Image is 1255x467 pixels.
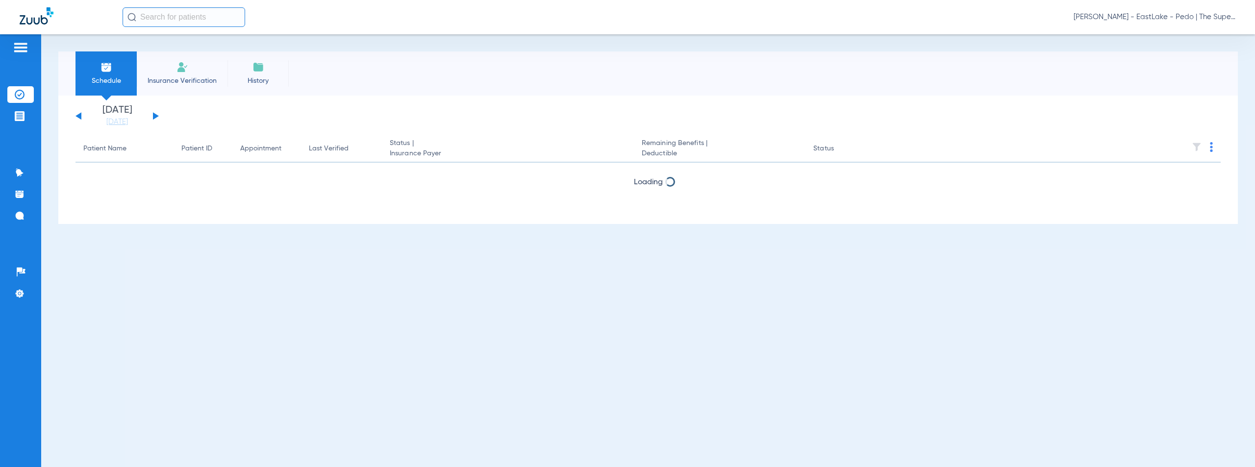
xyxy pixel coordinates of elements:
[240,144,293,154] div: Appointment
[83,76,129,86] span: Schedule
[181,144,225,154] div: Patient ID
[634,178,663,186] span: Loading
[88,117,147,127] a: [DATE]
[240,144,281,154] div: Appointment
[13,42,28,53] img: hamburger-icon
[88,105,147,127] li: [DATE]
[1074,12,1235,22] span: [PERSON_NAME] - EastLake - Pedo | The Super Dentists
[176,61,188,73] img: Manual Insurance Verification
[390,148,626,159] span: Insurance Payer
[20,7,53,25] img: Zuub Logo
[127,13,136,22] img: Search Icon
[123,7,245,27] input: Search for patients
[642,148,798,159] span: Deductible
[252,61,264,73] img: History
[100,61,112,73] img: Schedule
[235,76,281,86] span: History
[83,144,126,154] div: Patient Name
[144,76,220,86] span: Insurance Verification
[309,144,374,154] div: Last Verified
[309,144,349,154] div: Last Verified
[181,144,212,154] div: Patient ID
[83,144,166,154] div: Patient Name
[634,135,805,163] th: Remaining Benefits |
[382,135,634,163] th: Status |
[1210,142,1213,152] img: group-dot-blue.svg
[805,135,872,163] th: Status
[1192,142,1202,152] img: filter.svg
